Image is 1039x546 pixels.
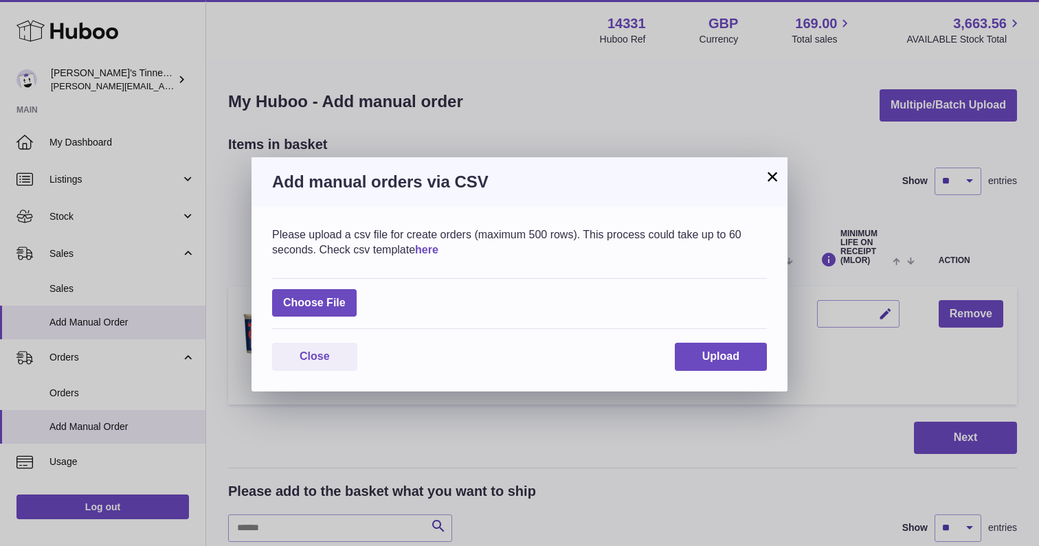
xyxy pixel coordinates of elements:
span: Upload [702,350,739,362]
span: Choose File [272,289,357,317]
span: Close [300,350,330,362]
a: here [415,244,438,255]
button: Upload [675,343,767,371]
div: Please upload a csv file for create orders (maximum 500 rows). This process could take up to 60 s... [272,227,767,257]
button: × [764,168,781,185]
h3: Add manual orders via CSV [272,171,767,193]
button: Close [272,343,357,371]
